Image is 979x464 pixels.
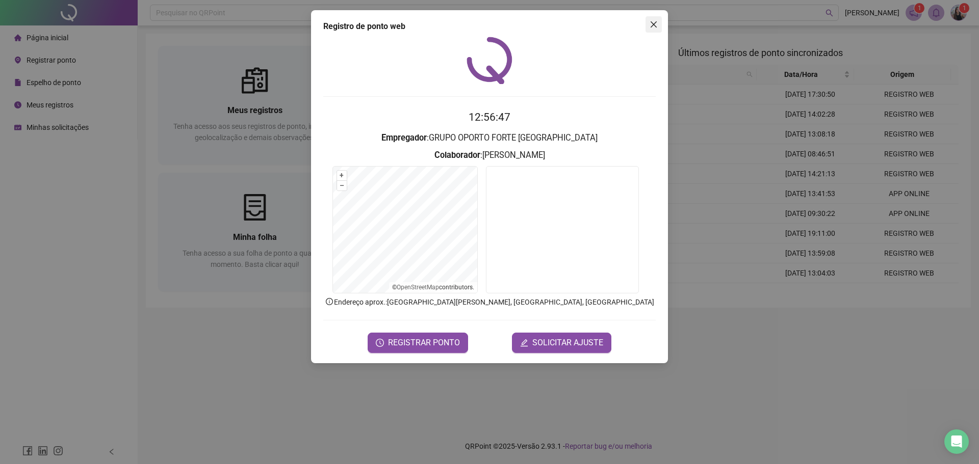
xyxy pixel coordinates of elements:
span: edit [520,339,528,347]
div: Registro de ponto web [323,20,656,33]
span: REGISTRAR PONTO [388,337,460,349]
img: QRPoint [467,37,512,84]
span: clock-circle [376,339,384,347]
span: info-circle [325,297,334,306]
p: Endereço aprox. : [GEOGRAPHIC_DATA][PERSON_NAME], [GEOGRAPHIC_DATA], [GEOGRAPHIC_DATA] [323,296,656,308]
button: – [337,181,347,190]
button: editSOLICITAR AJUSTE [512,333,611,353]
time: 12:56:47 [469,111,510,123]
a: OpenStreetMap [397,284,439,291]
h3: : GRUPO OPORTO FORTE [GEOGRAPHIC_DATA] [323,131,656,145]
button: + [337,171,347,180]
span: close [650,20,658,29]
li: © contributors. [392,284,474,291]
strong: Empregador [381,133,427,143]
span: SOLICITAR AJUSTE [532,337,603,349]
div: Open Intercom Messenger [944,429,969,454]
button: REGISTRAR PONTO [368,333,468,353]
h3: : [PERSON_NAME] [323,149,656,162]
button: Close [646,16,662,33]
strong: Colaborador [434,150,480,160]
